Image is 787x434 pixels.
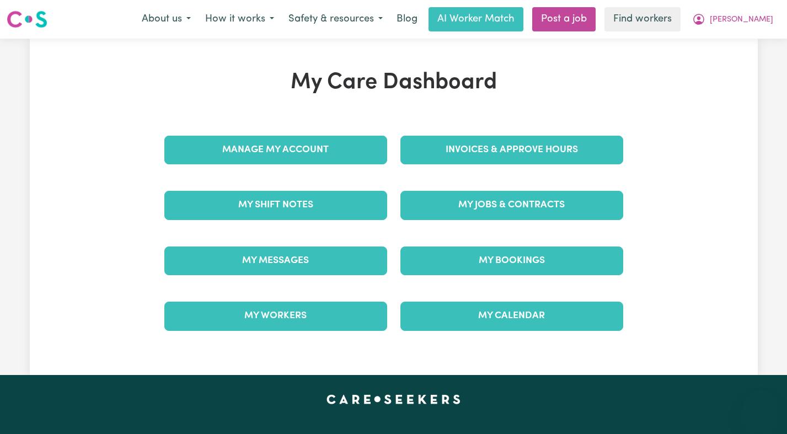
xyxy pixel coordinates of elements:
[164,247,387,275] a: My Messages
[281,8,390,31] button: Safety & resources
[164,191,387,219] a: My Shift Notes
[135,8,198,31] button: About us
[7,7,47,32] a: Careseekers logo
[532,7,596,31] a: Post a job
[400,302,623,330] a: My Calendar
[164,136,387,164] a: Manage My Account
[7,9,47,29] img: Careseekers logo
[164,302,387,330] a: My Workers
[390,7,424,31] a: Blog
[710,14,773,26] span: [PERSON_NAME]
[685,8,780,31] button: My Account
[198,8,281,31] button: How it works
[326,395,461,404] a: Careseekers home page
[400,247,623,275] a: My Bookings
[400,191,623,219] a: My Jobs & Contracts
[743,390,778,425] iframe: Button to launch messaging window
[429,7,523,31] a: AI Worker Match
[604,7,681,31] a: Find workers
[158,69,630,96] h1: My Care Dashboard
[400,136,623,164] a: Invoices & Approve Hours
